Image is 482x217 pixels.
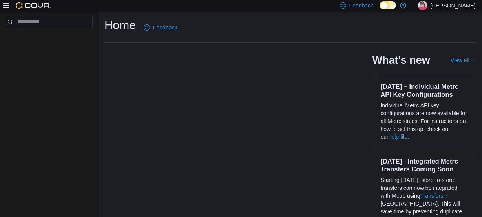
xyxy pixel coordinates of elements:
[104,17,136,33] h1: Home
[349,2,373,9] span: Feedback
[16,2,51,9] img: Cova
[381,83,467,98] h3: [DATE] – Individual Metrc API Key Configurations
[5,30,93,49] nav: Complex example
[431,1,476,10] p: [PERSON_NAME]
[381,101,467,141] p: Individual Metrc API key configurations are now available for all Metrc states. For instructions ...
[141,20,180,35] a: Feedback
[471,58,476,63] svg: External link
[372,54,430,66] h2: What's new
[380,1,396,9] input: Dark Mode
[420,193,444,199] a: Transfers
[413,1,415,10] p: |
[418,1,427,10] div: Tina Vokey
[451,57,476,63] a: View allExternal link
[381,157,467,173] h3: [DATE] - Integrated Metrc Transfers Coming Soon
[389,134,407,140] a: help file
[153,24,177,31] span: Feedback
